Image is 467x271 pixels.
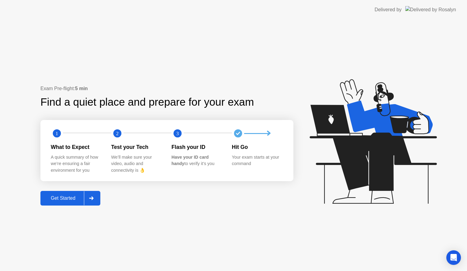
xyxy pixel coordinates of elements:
text: 1 [56,131,58,136]
div: We’ll make sure your video, audio and connectivity is 👌 [111,154,162,174]
b: Have your ID card handy [171,155,209,166]
div: Hit Go [232,143,283,151]
div: Get Started [42,195,84,201]
text: 2 [116,131,118,136]
text: 3 [176,131,179,136]
div: Test your Tech [111,143,162,151]
div: Open Intercom Messenger [446,250,461,265]
div: What to Expect [51,143,102,151]
div: Your exam starts at your command [232,154,283,167]
div: A quick summary of how we’re ensuring a fair environment for you [51,154,102,174]
div: to verify it’s you [171,154,222,167]
div: Flash your ID [171,143,222,151]
div: Delivered by [375,6,402,13]
img: Delivered by Rosalyn [405,6,456,13]
b: 5 min [75,86,88,91]
button: Get Started [40,191,100,206]
div: Exam Pre-flight: [40,85,293,92]
div: Find a quiet place and prepare for your exam [40,94,255,110]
